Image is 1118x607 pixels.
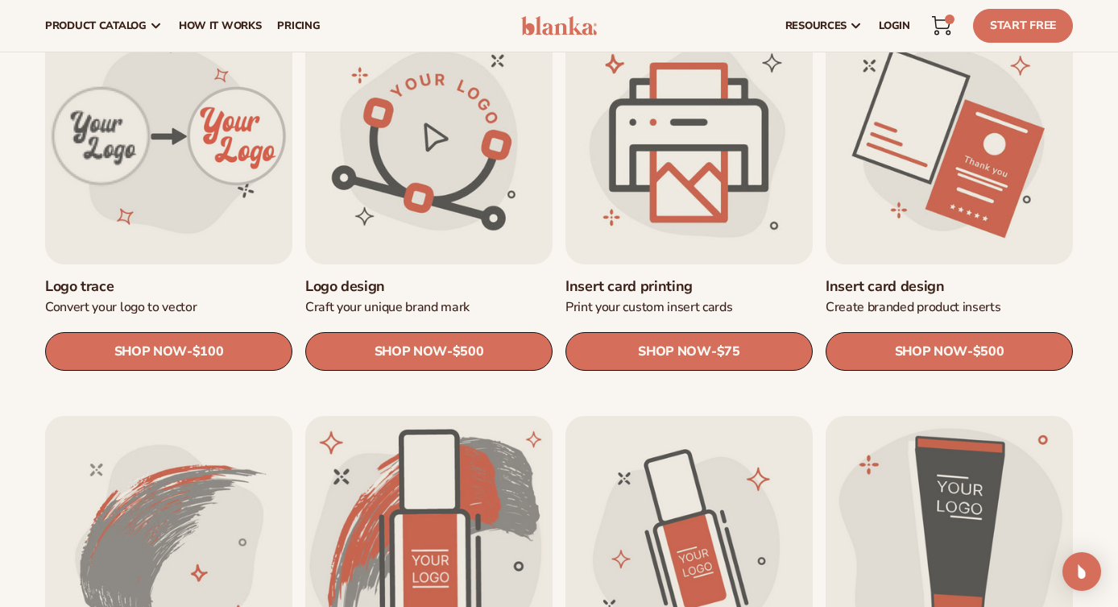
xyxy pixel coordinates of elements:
[973,9,1073,43] a: Start Free
[1062,552,1101,591] div: Open Intercom Messenger
[895,343,967,359] span: SHOP NOW
[785,19,847,32] span: resources
[45,332,292,371] a: SHOP NOW- $100
[305,332,553,371] a: SHOP NOW- $500
[565,332,813,371] a: SHOP NOW- $75
[826,277,1073,296] a: Insert card design
[949,15,950,24] span: 1
[826,332,1073,371] a: SHOP NOW- $500
[114,343,187,359] span: SHOP NOW
[45,19,147,32] span: product catalog
[305,277,553,296] a: Logo design
[277,19,320,32] span: pricing
[193,344,224,360] span: $100
[375,343,447,359] span: SHOP NOW
[973,344,1004,360] span: $500
[521,16,597,35] img: logo
[179,19,262,32] span: How It Works
[453,344,484,360] span: $500
[717,344,740,360] span: $75
[45,277,292,296] a: Logo trace
[565,277,813,296] a: Insert card printing
[879,19,910,32] span: LOGIN
[638,343,710,359] span: SHOP NOW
